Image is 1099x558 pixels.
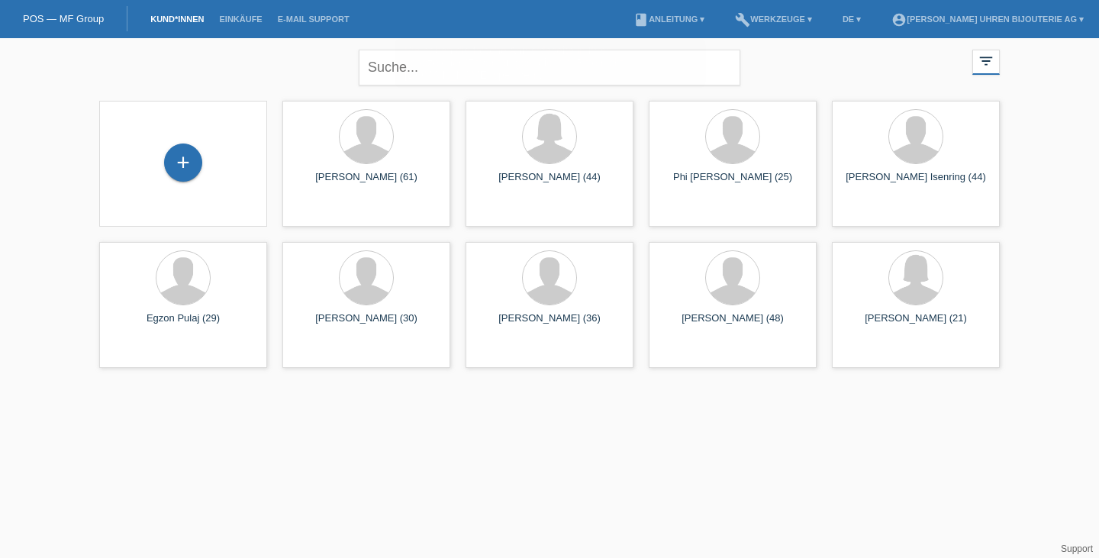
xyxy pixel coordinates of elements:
[270,15,357,24] a: E-Mail Support
[1061,543,1093,554] a: Support
[23,13,104,24] a: POS — MF Group
[727,15,820,24] a: buildWerkzeuge ▾
[661,312,804,337] div: [PERSON_NAME] (48)
[165,150,201,176] div: Kund*in hinzufügen
[891,12,907,27] i: account_circle
[884,15,1091,24] a: account_circle[PERSON_NAME] Uhren Bijouterie AG ▾
[397,40,702,85] div: Sie haben die falsche Anmeldeseite in Ihren Lesezeichen/Favoriten gespeichert. Bitte nicht [DOMAI...
[295,171,438,195] div: [PERSON_NAME] (61)
[661,171,804,195] div: Phi [PERSON_NAME] (25)
[844,171,988,195] div: [PERSON_NAME] Isenring (44)
[835,15,869,24] a: DE ▾
[295,312,438,337] div: [PERSON_NAME] (30)
[735,12,750,27] i: build
[844,312,988,337] div: [PERSON_NAME] (21)
[626,15,712,24] a: bookAnleitung ▾
[978,53,994,69] i: filter_list
[478,171,621,195] div: [PERSON_NAME] (44)
[211,15,269,24] a: Einkäufe
[478,312,621,337] div: [PERSON_NAME] (36)
[143,15,211,24] a: Kund*innen
[111,312,255,337] div: Egzon Pulaj (29)
[633,12,649,27] i: book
